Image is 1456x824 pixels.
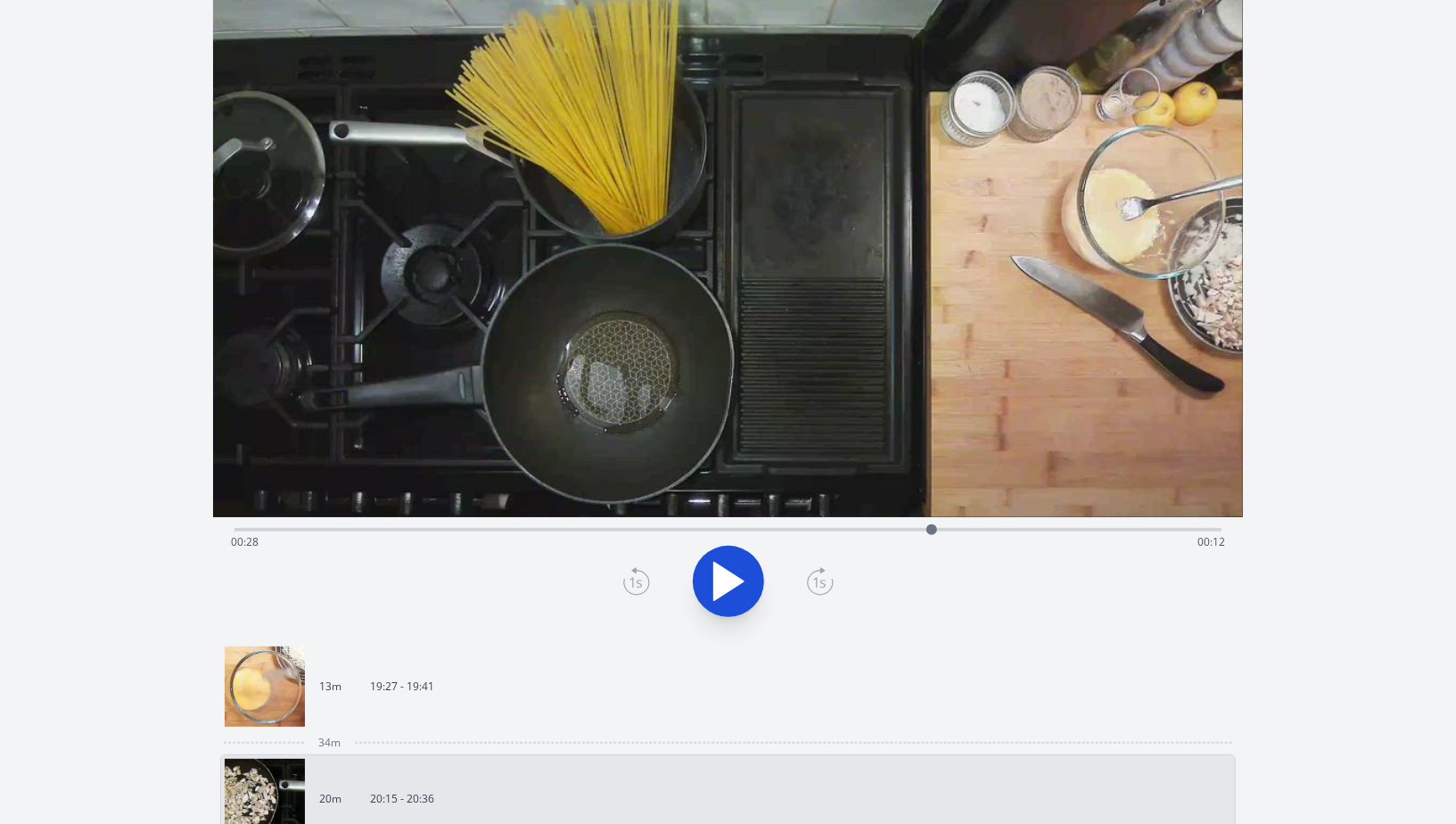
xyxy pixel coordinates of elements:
[370,792,434,806] p: 20:15 - 20:36
[1197,534,1225,549] span: 00:12
[370,680,434,694] p: 19:27 - 19:41
[319,792,341,806] p: 20m
[231,534,259,549] span: 00:28
[225,647,305,727] img: 250919182834_thumb.jpeg
[318,736,341,750] span: 34m
[319,680,341,694] p: 13m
